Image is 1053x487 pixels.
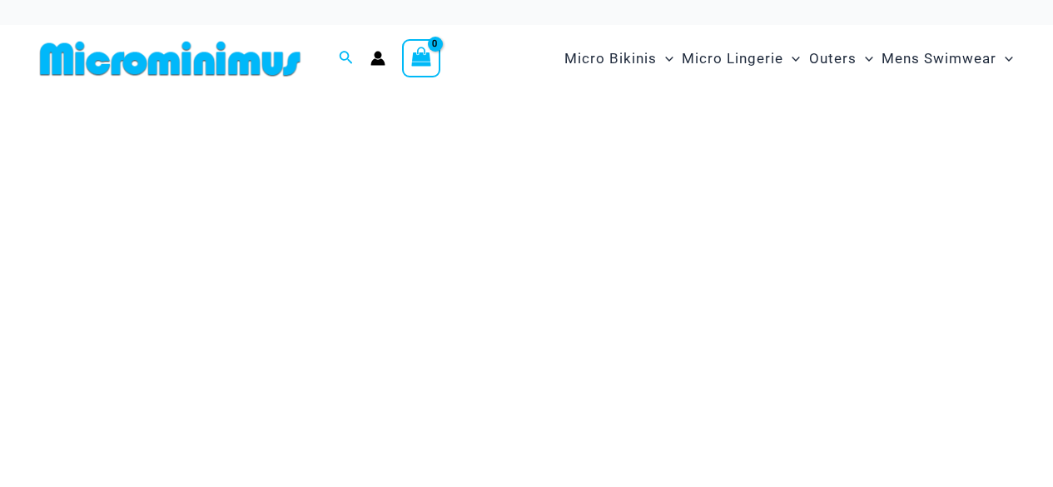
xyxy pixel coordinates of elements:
[370,51,385,66] a: Account icon link
[402,39,440,77] a: View Shopping Cart, empty
[809,37,857,80] span: Outers
[558,31,1020,87] nav: Site Navigation
[339,48,354,69] a: Search icon link
[564,37,657,80] span: Micro Bikinis
[805,33,877,84] a: OutersMenu ToggleMenu Toggle
[678,33,804,84] a: Micro LingerieMenu ToggleMenu Toggle
[882,37,996,80] span: Mens Swimwear
[783,37,800,80] span: Menu Toggle
[560,33,678,84] a: Micro BikinisMenu ToggleMenu Toggle
[682,37,783,80] span: Micro Lingerie
[857,37,873,80] span: Menu Toggle
[33,40,307,77] img: MM SHOP LOGO FLAT
[996,37,1013,80] span: Menu Toggle
[877,33,1017,84] a: Mens SwimwearMenu ToggleMenu Toggle
[657,37,673,80] span: Menu Toggle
